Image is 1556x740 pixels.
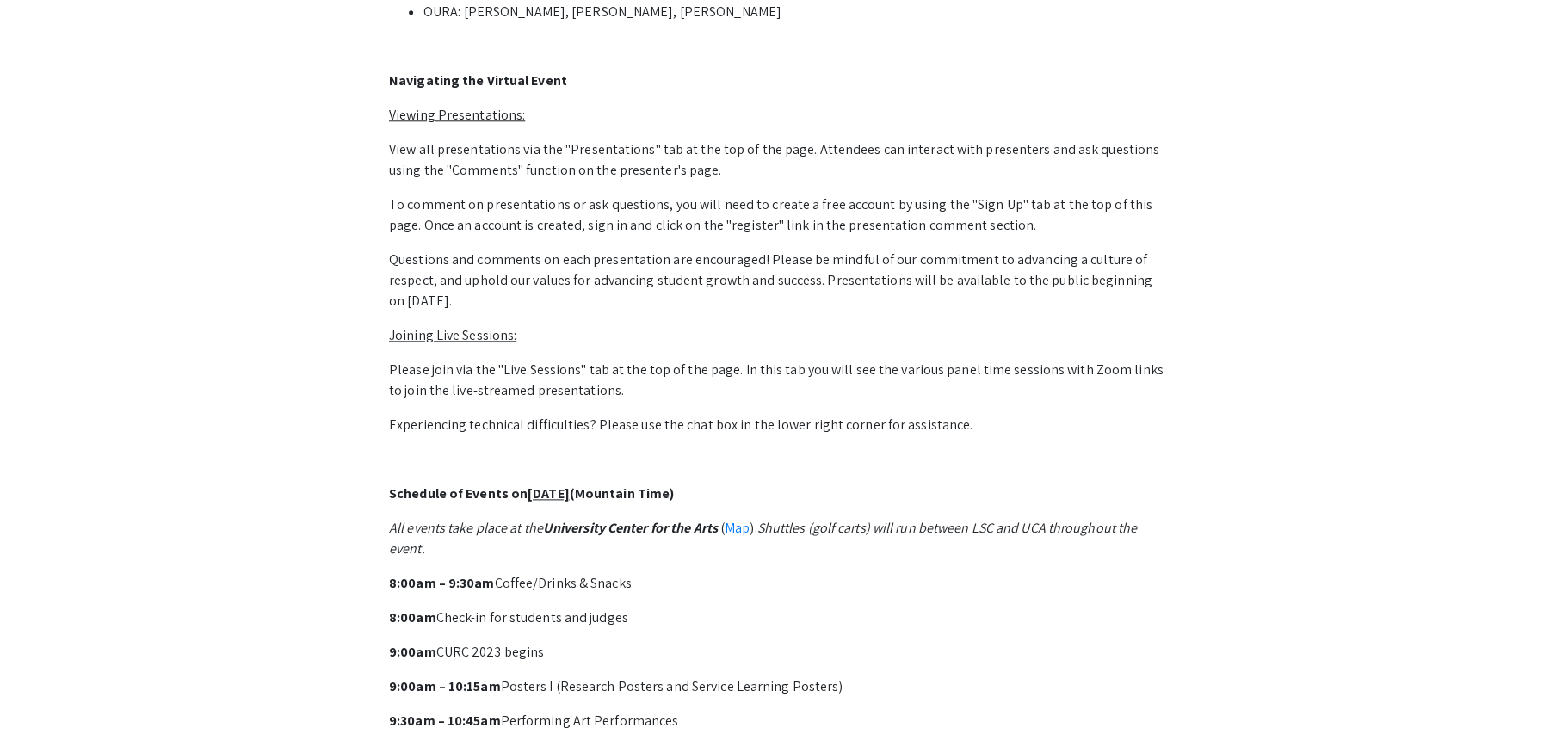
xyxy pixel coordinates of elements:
span: ( [389,519,725,537]
strong: 8:00am [389,608,436,626]
u: [DATE] [528,484,570,503]
a: Map [725,519,750,537]
li: OURA: [PERSON_NAME], [PERSON_NAME], [PERSON_NAME] [423,2,1167,22]
span: ). [750,519,756,537]
em: Shuttles (golf carts) will run between LSC and UCA throughout the event. [389,519,1137,558]
strong: 9:30am – 10:45am [389,712,501,730]
span: Check-in for students and judges [436,608,628,626]
strong: Navigating the Virtual Event [389,71,567,89]
p: Questions and comments on each presentation are encouraged! Please be mindful of our commitment t... [389,250,1167,311]
p: To comment on presentations or ask questions, you will need to create a free account by using the... [389,194,1167,236]
u: Joining Live Sessions: [389,326,516,344]
strong: 9:00am [389,643,436,661]
strong: 9:00am – 10:15am [389,677,501,695]
span: Performing Art Performances [501,712,679,730]
iframe: Chat [13,663,73,727]
strong: Schedule of Events on (Mountain Time) [389,484,674,503]
p: Coffee/Drinks & Snacks [389,573,1167,594]
p: Experiencing technical difficulties? Please use the chat box in the lower right corner for assist... [389,415,1167,435]
p: Please join via the "Live Sessions" tab at the top of the page. In this tab you will see the vari... [389,360,1167,401]
p: View all presentations via the "Presentations" tab at the top of the page. Attendees can interact... [389,139,1167,181]
p: CURC 2023 begins [389,642,1167,663]
strong: 8:00am – 9:30am [389,574,495,592]
strong: University Center for the Arts [543,519,718,537]
u: Viewing Presentations: [389,106,525,124]
p: Posters I (Research Posters and Service Learning Posters) [389,676,1167,697]
em: All events take place at the [389,519,718,537]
